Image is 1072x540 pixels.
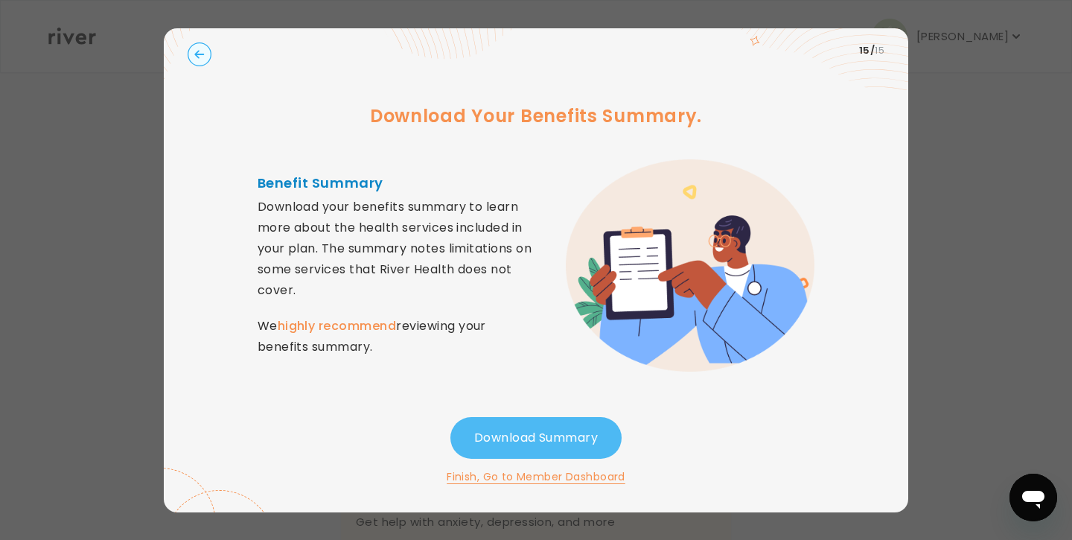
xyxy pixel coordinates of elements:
h4: Benefit Summary [258,173,536,194]
strong: highly recommend [278,317,397,334]
h3: Download Your Benefits Summary. [370,103,702,130]
p: Download your benefits summary to learn more about the health services included in your plan. The... [258,197,536,358]
iframe: Button to launch messaging window [1009,474,1057,521]
img: error graphic [566,159,814,372]
button: Download Summary [450,417,622,459]
button: Finish, Go to Member Dashboard [447,468,625,486]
